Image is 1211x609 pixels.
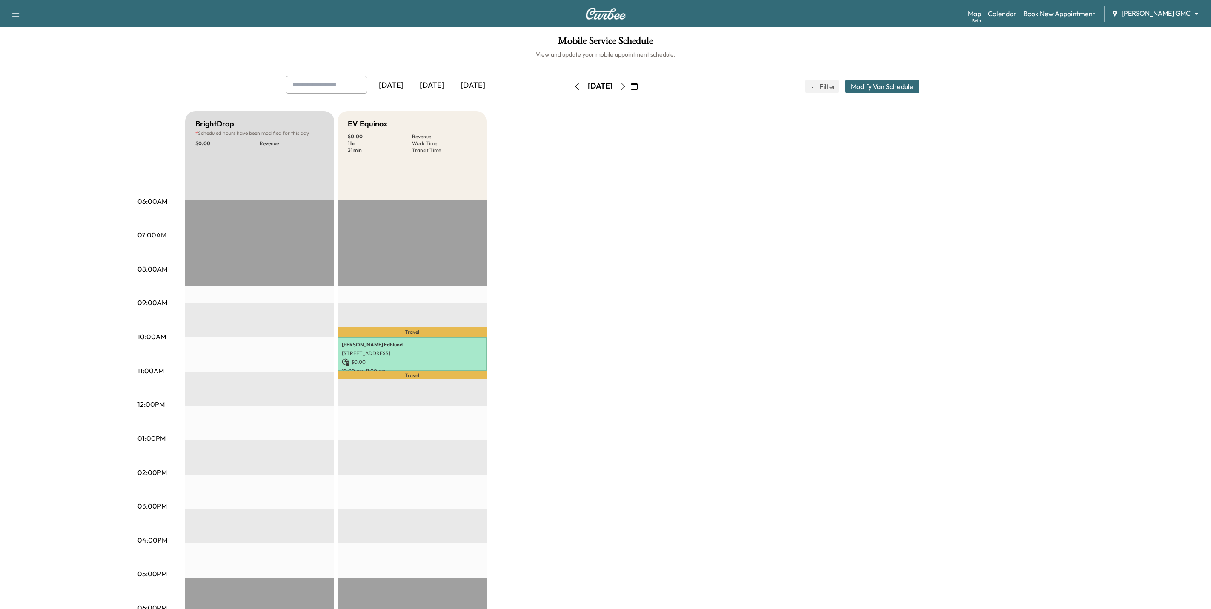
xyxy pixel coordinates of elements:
h5: BrightDrop [195,118,234,130]
p: 03:00PM [137,501,167,511]
a: Book New Appointment [1023,9,1095,19]
div: [DATE] [412,76,452,95]
p: 31 min [348,147,412,154]
div: [DATE] [371,76,412,95]
a: Calendar [988,9,1016,19]
p: 09:00AM [137,297,167,308]
button: Modify Van Schedule [845,80,919,93]
p: Travel [338,327,487,337]
p: 02:00PM [137,467,167,477]
span: Filter [819,81,835,91]
p: 08:00AM [137,264,167,274]
h5: EV Equinox [348,118,387,130]
p: 04:00PM [137,535,167,545]
h6: View and update your mobile appointment schedule. [9,50,1202,59]
p: Revenue [260,140,324,147]
p: Transit Time [412,147,476,154]
p: 10:00 am - 11:00 am [342,368,482,375]
p: 10:00AM [137,332,166,342]
p: Scheduled hours have been modified for this day [195,130,324,137]
p: Work Time [412,140,476,147]
p: $ 0.00 [195,140,260,147]
p: 07:00AM [137,230,166,240]
div: [DATE] [452,76,493,95]
p: Travel [338,371,487,379]
p: 06:00AM [137,196,167,206]
p: 11:00AM [137,366,164,376]
p: 1 hr [348,140,412,147]
p: 12:00PM [137,399,165,409]
p: $ 0.00 [342,358,482,366]
p: $ 0.00 [348,133,412,140]
p: 05:00PM [137,569,167,579]
a: MapBeta [968,9,981,19]
p: [STREET_ADDRESS] [342,350,482,357]
span: [PERSON_NAME] GMC [1122,9,1191,18]
div: Beta [972,17,981,24]
p: [PERSON_NAME] Edhlund [342,341,482,348]
p: 01:00PM [137,433,166,443]
button: Filter [805,80,839,93]
h1: Mobile Service Schedule [9,36,1202,50]
img: Curbee Logo [585,8,626,20]
p: Revenue [412,133,476,140]
div: [DATE] [588,81,613,91]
